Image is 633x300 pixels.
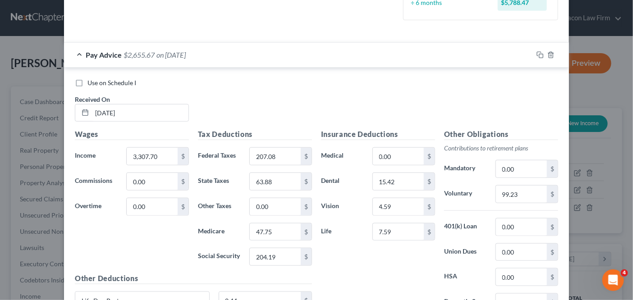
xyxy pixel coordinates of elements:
[87,79,136,86] span: Use on Schedule I
[75,95,110,103] span: Received On
[621,269,628,277] span: 4
[193,248,245,266] label: Social Security
[440,243,491,261] label: Union Dues
[373,173,424,190] input: 0.00
[424,198,435,215] div: $
[602,269,624,291] iframe: Intercom live chat
[496,218,547,236] input: 0.00
[127,198,178,215] input: 0.00
[440,185,491,203] label: Voluntary
[444,129,558,140] h5: Other Obligations
[250,248,301,265] input: 0.00
[496,160,547,177] input: 0.00
[440,268,491,286] label: HSA
[547,160,558,177] div: $
[547,268,558,286] div: $
[86,50,122,59] span: Pay Advice
[75,151,96,159] span: Income
[496,268,547,286] input: 0.00
[373,148,424,165] input: 0.00
[250,223,301,241] input: 0.00
[156,50,186,59] span: on [DATE]
[424,148,435,165] div: $
[178,148,188,165] div: $
[316,147,368,165] label: Medical
[440,218,491,236] label: 401(k) Loan
[424,173,435,190] div: $
[124,50,155,59] span: $2,655.67
[301,248,312,265] div: $
[250,173,301,190] input: 0.00
[193,198,245,216] label: Other Taxes
[316,173,368,191] label: Dental
[373,223,424,241] input: 0.00
[547,218,558,236] div: $
[444,144,558,153] p: Contributions to retirement plans
[70,198,122,216] label: Overtime
[70,173,122,191] label: Commissions
[547,244,558,261] div: $
[193,223,245,241] label: Medicare
[178,198,188,215] div: $
[250,148,301,165] input: 0.00
[547,186,558,203] div: $
[424,223,435,241] div: $
[301,148,312,165] div: $
[250,198,301,215] input: 0.00
[316,198,368,216] label: Vision
[198,129,312,140] h5: Tax Deductions
[440,160,491,178] label: Mandatory
[496,186,547,203] input: 0.00
[316,223,368,241] label: Life
[301,198,312,215] div: $
[193,173,245,191] label: State Taxes
[75,273,312,284] h5: Other Deductions
[496,244,547,261] input: 0.00
[301,223,312,241] div: $
[193,147,245,165] label: Federal Taxes
[127,148,178,165] input: 0.00
[373,198,424,215] input: 0.00
[75,129,189,140] h5: Wages
[301,173,312,190] div: $
[127,173,178,190] input: 0.00
[92,105,188,122] input: MM/DD/YYYY
[178,173,188,190] div: $
[321,129,435,140] h5: Insurance Deductions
